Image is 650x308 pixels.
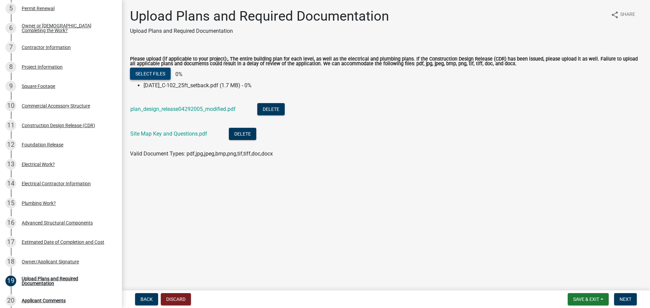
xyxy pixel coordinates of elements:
div: Applicant Comments [22,298,66,303]
div: Foundation Release [22,142,63,147]
div: 19 [5,276,16,286]
button: Discard [161,293,191,305]
div: 17 [5,237,16,247]
span: Back [140,297,153,302]
span: Save & Exit [573,297,599,302]
div: 7 [5,42,16,53]
div: 9 [5,81,16,92]
wm-modal-confirm: Delete Document [257,106,285,113]
div: Owner or [DEMOGRAPHIC_DATA] Completing the Work? [22,23,111,33]
button: Delete [229,128,256,140]
div: Square Footage [22,84,55,89]
li: [DATE]_C-102_25ft_setback.pdf (1.7 MB) - 0% [144,81,642,90]
div: Upload Plans and Required Documentation [22,276,111,286]
button: Delete [257,103,285,115]
button: Save & Exit [568,293,609,305]
button: Next [614,293,637,305]
button: Back [135,293,158,305]
div: 8 [5,62,16,72]
div: Electrical Work? [22,162,55,167]
wm-modal-confirm: Delete Document [229,131,256,138]
a: plan_design_release04292005_modified.pdf [130,106,236,112]
div: 11 [5,120,16,131]
div: 15 [5,198,16,209]
div: 5 [5,3,16,14]
div: Construction Design Release (CDR) [22,123,95,128]
h1: Upload Plans and Required Documentation [130,8,389,24]
div: Advanced Structural Components [22,220,93,225]
div: Project Information [22,65,63,69]
div: 18 [5,256,16,267]
div: Plumbing Work? [22,201,56,206]
div: 14 [5,178,16,189]
div: Owner/Applicant Signature [22,259,79,264]
div: 12 [5,139,16,150]
span: Next [620,297,631,302]
span: Share [620,11,635,19]
i: share [611,11,619,19]
div: 20 [5,295,16,306]
button: shareShare [605,8,641,21]
button: Select files [130,68,171,80]
div: Electrical Contractor Information [22,181,91,186]
div: Commercial Accessory Structure [22,103,90,108]
p: Upload Plans and Required Documentation [130,27,389,35]
div: Contractor Information [22,45,71,50]
label: Please upload (if applicable to your project):, The entire building plan for each level, as well ... [130,57,642,67]
div: 16 [5,217,16,228]
a: Site Map Key and Questions.pdf [130,131,207,137]
span: 0% [172,71,182,77]
div: 13 [5,159,16,170]
div: 10 [5,100,16,111]
div: Estimated Date of Completion and Cost [22,240,104,244]
div: 6 [5,23,16,33]
span: Valid Document Types: pdf,jpg,jpeg,bmp,png,tif,tiff,doc,docx [130,150,273,157]
div: Permit Renewal [22,6,55,11]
